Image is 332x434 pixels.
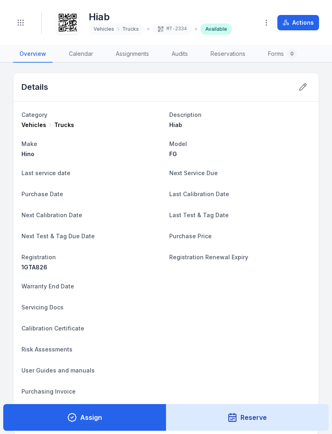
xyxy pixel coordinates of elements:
div: Available [200,23,232,35]
span: Registration [21,254,56,260]
span: Description [169,111,202,118]
span: Risk Assessments [21,346,72,353]
span: Hiab [169,121,182,128]
h2: Details [21,81,48,93]
div: 0 [287,49,297,59]
span: Servicing Docs [21,304,64,311]
button: Actions [277,15,319,30]
span: Registration Renewal Expiry [169,254,248,260]
span: Hino [21,150,34,157]
span: Trucks [122,26,139,32]
span: Last Test & Tag Date [169,212,229,218]
span: Calibration Certificate [21,325,84,332]
span: Next Calibration Date [21,212,82,218]
span: Vehicles [94,26,114,32]
button: Reserve [166,404,329,431]
span: Purchasing Invoice [21,388,76,395]
a: Overview [13,46,53,63]
a: Reservations [204,46,252,63]
span: Last Calibration Date [169,191,229,197]
span: Warranty End Date [21,283,74,290]
span: 1GTA826 [21,264,47,271]
h1: Hiab [89,11,232,23]
span: Purchase Price [169,233,212,239]
a: Calendar [62,46,100,63]
span: Category [21,111,47,118]
a: Forms0 [262,46,303,63]
span: Last service date [21,169,70,176]
span: Trucks [54,121,74,129]
span: User Guides and manuals [21,367,95,374]
span: Next Service Due [169,169,218,176]
button: Toggle navigation [13,15,28,30]
span: Purchase Date [21,191,63,197]
span: Vehicles [21,121,46,129]
button: Assign [3,404,166,431]
span: Next Test & Tag Due Date [21,233,95,239]
span: FG [169,150,177,157]
div: MT-2334 [153,23,192,35]
span: Make [21,140,37,147]
a: Audits [165,46,194,63]
span: Model [169,140,187,147]
a: Assignments [109,46,155,63]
